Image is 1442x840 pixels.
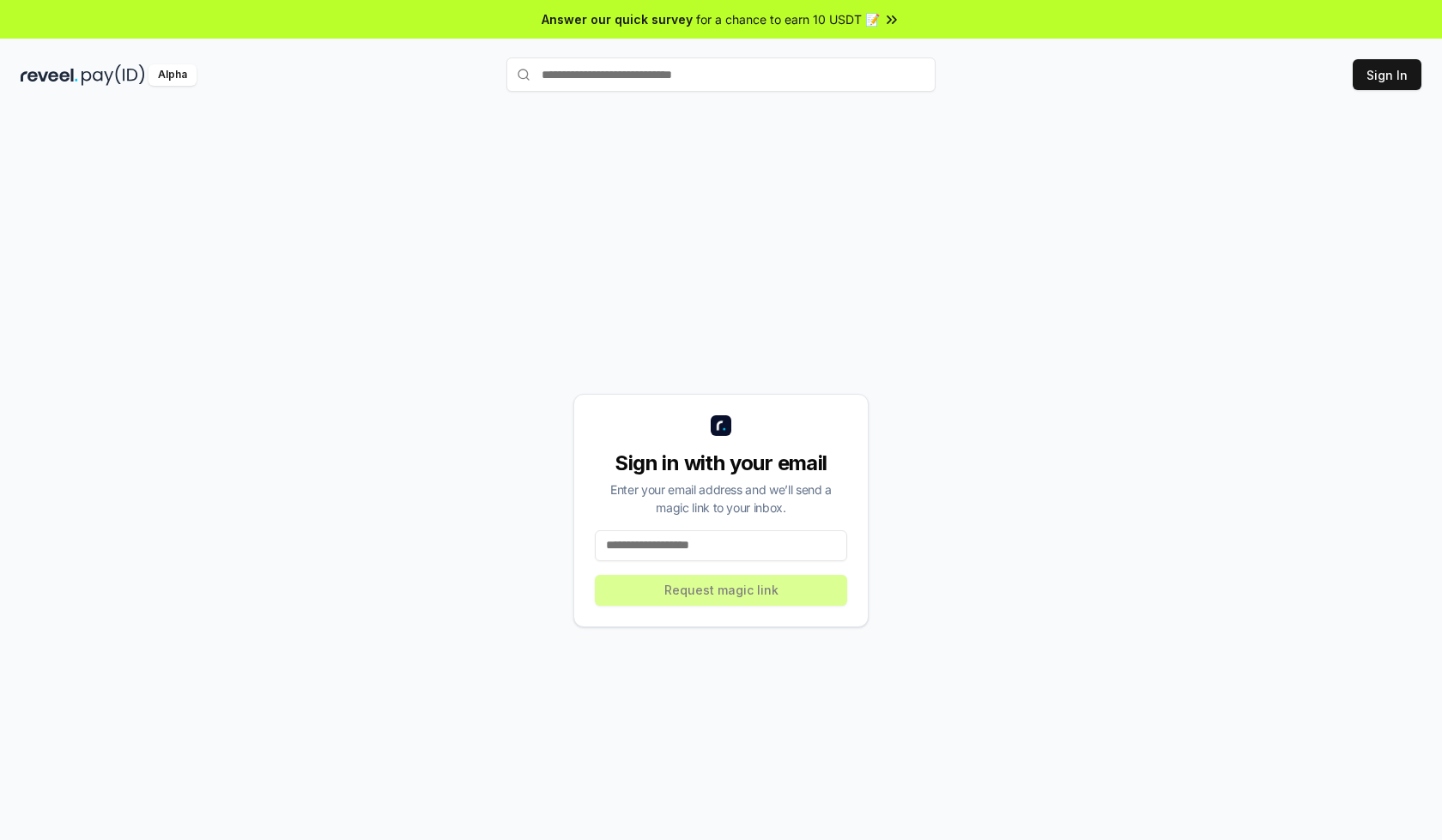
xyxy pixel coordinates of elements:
[696,10,880,28] span: for a chance to earn 10 USDT 📝
[595,480,847,517] div: Enter your email address and we’ll send a magic link to your inbox.
[542,10,693,28] span: Answer our quick survey
[1353,59,1421,90] button: Sign In
[21,64,78,86] img: reveel_dark
[711,415,731,436] img: logo_small
[595,450,847,477] div: Sign in with your email
[148,64,197,86] div: Alpha
[82,64,145,86] img: pay_id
